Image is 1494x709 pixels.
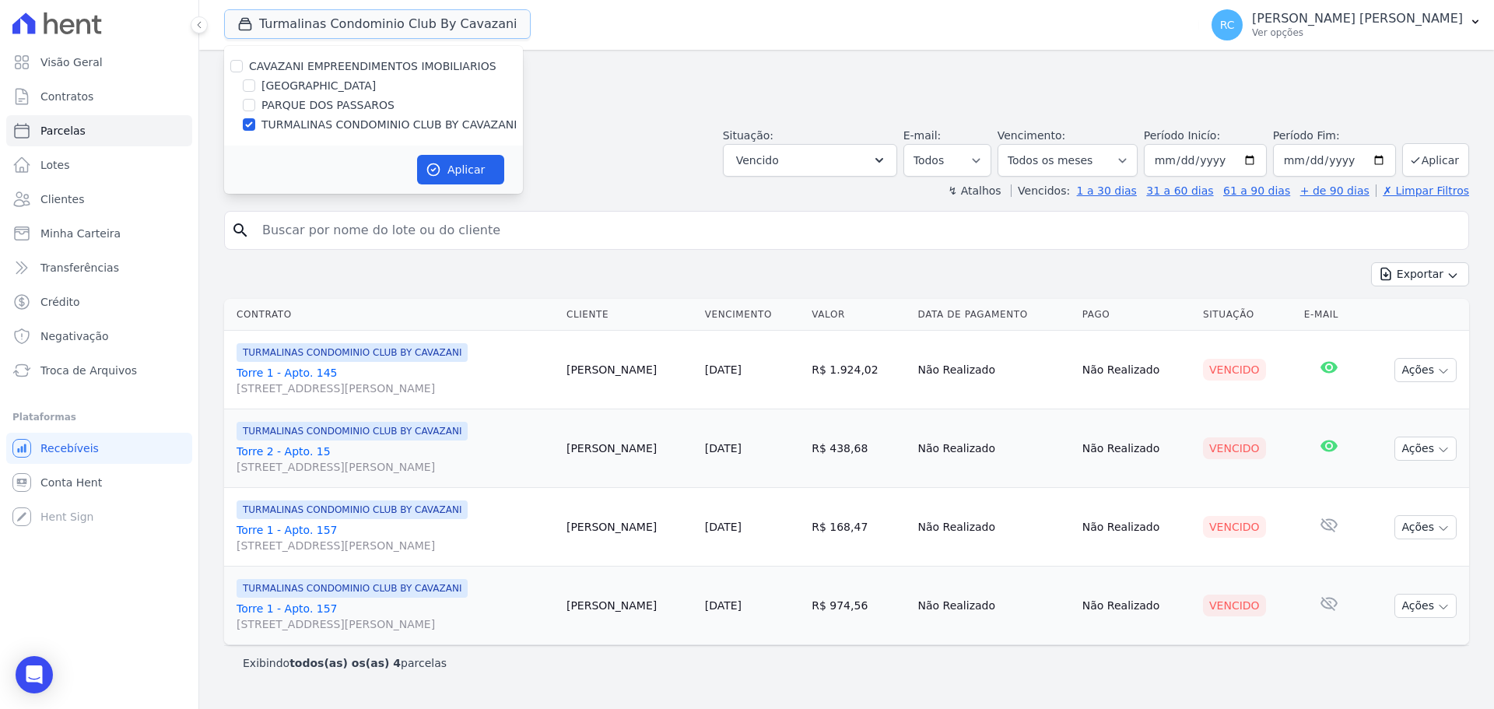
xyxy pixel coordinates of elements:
[40,294,80,310] span: Crédito
[705,521,742,533] a: [DATE]
[6,252,192,283] a: Transferências
[6,467,192,498] a: Conta Hent
[231,221,250,240] i: search
[912,488,1076,567] td: Não Realizado
[224,9,531,39] button: Turmalinas Condominio Club By Cavazani
[261,117,517,133] label: TURMALINAS CONDOMINIO CLUB BY CAVAZANI
[805,299,911,331] th: Valor
[261,97,395,114] label: PARQUE DOS PASSAROS
[912,409,1076,488] td: Não Realizado
[237,522,554,553] a: Torre 1 - Apto. 157[STREET_ADDRESS][PERSON_NAME]
[912,567,1076,645] td: Não Realizado
[40,226,121,241] span: Minha Carteira
[1394,515,1457,539] button: Ações
[736,151,779,170] span: Vencido
[249,60,496,72] label: CAVAZANI EMPREENDIMENTOS IMOBILIARIOS
[237,422,468,440] span: TURMALINAS CONDOMINIO CLUB BY CAVAZANI
[12,408,186,426] div: Plataformas
[224,62,1469,90] h2: Parcelas
[1252,26,1463,39] p: Ver opções
[560,488,699,567] td: [PERSON_NAME]
[6,115,192,146] a: Parcelas
[1203,359,1266,381] div: Vencido
[253,215,1462,246] input: Buscar por nome do lote ou do cliente
[998,129,1065,142] label: Vencimento:
[560,409,699,488] td: [PERSON_NAME]
[40,363,137,378] span: Troca de Arquivos
[289,657,401,669] b: todos(as) os(as) 4
[40,440,99,456] span: Recebíveis
[1203,516,1266,538] div: Vencido
[560,299,699,331] th: Cliente
[237,616,554,632] span: [STREET_ADDRESS][PERSON_NAME]
[40,191,84,207] span: Clientes
[224,299,560,331] th: Contrato
[705,599,742,612] a: [DATE]
[6,321,192,352] a: Negativação
[1273,128,1396,144] label: Período Fim:
[723,144,897,177] button: Vencido
[6,433,192,464] a: Recebíveis
[237,579,468,598] span: TURMALINAS CONDOMINIO CLUB BY CAVAZANI
[261,78,376,94] label: [GEOGRAPHIC_DATA]
[699,299,806,331] th: Vencimento
[1076,299,1197,331] th: Pago
[6,184,192,215] a: Clientes
[948,184,1001,197] label: ↯ Atalhos
[1076,331,1197,409] td: Não Realizado
[237,444,554,475] a: Torre 2 - Apto. 15[STREET_ADDRESS][PERSON_NAME]
[1203,437,1266,459] div: Vencido
[560,567,699,645] td: [PERSON_NAME]
[1252,11,1463,26] p: [PERSON_NAME] [PERSON_NAME]
[705,442,742,455] a: [DATE]
[912,299,1076,331] th: Data de Pagamento
[417,155,504,184] button: Aplicar
[40,89,93,104] span: Contratos
[40,123,86,139] span: Parcelas
[805,409,911,488] td: R$ 438,68
[16,656,53,693] div: Open Intercom Messenger
[705,363,742,376] a: [DATE]
[1076,409,1197,488] td: Não Realizado
[237,381,554,396] span: [STREET_ADDRESS][PERSON_NAME]
[6,81,192,112] a: Contratos
[40,157,70,173] span: Lotes
[560,331,699,409] td: [PERSON_NAME]
[40,54,103,70] span: Visão Geral
[6,149,192,181] a: Lotes
[237,601,554,632] a: Torre 1 - Apto. 157[STREET_ADDRESS][PERSON_NAME]
[6,355,192,386] a: Troca de Arquivos
[237,500,468,519] span: TURMALINAS CONDOMINIO CLUB BY CAVAZANI
[40,328,109,344] span: Negativação
[1077,184,1137,197] a: 1 a 30 dias
[1371,262,1469,286] button: Exportar
[805,331,911,409] td: R$ 1.924,02
[237,343,468,362] span: TURMALINAS CONDOMINIO CLUB BY CAVAZANI
[237,459,554,475] span: [STREET_ADDRESS][PERSON_NAME]
[6,286,192,318] a: Crédito
[1076,567,1197,645] td: Não Realizado
[1076,488,1197,567] td: Não Realizado
[903,129,942,142] label: E-mail:
[805,488,911,567] td: R$ 168,47
[1144,129,1220,142] label: Período Inicío:
[243,655,447,671] p: Exibindo parcelas
[1394,358,1457,382] button: Ações
[912,331,1076,409] td: Não Realizado
[6,47,192,78] a: Visão Geral
[1394,437,1457,461] button: Ações
[1300,184,1369,197] a: + de 90 dias
[40,475,102,490] span: Conta Hent
[40,260,119,276] span: Transferências
[237,365,554,396] a: Torre 1 - Apto. 145[STREET_ADDRESS][PERSON_NAME]
[1298,299,1361,331] th: E-mail
[723,129,773,142] label: Situação:
[1199,3,1494,47] button: RC [PERSON_NAME] [PERSON_NAME] Ver opções
[1394,594,1457,618] button: Ações
[1223,184,1290,197] a: 61 a 90 dias
[1220,19,1235,30] span: RC
[1197,299,1298,331] th: Situação
[237,538,554,553] span: [STREET_ADDRESS][PERSON_NAME]
[1402,143,1469,177] button: Aplicar
[805,567,911,645] td: R$ 974,56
